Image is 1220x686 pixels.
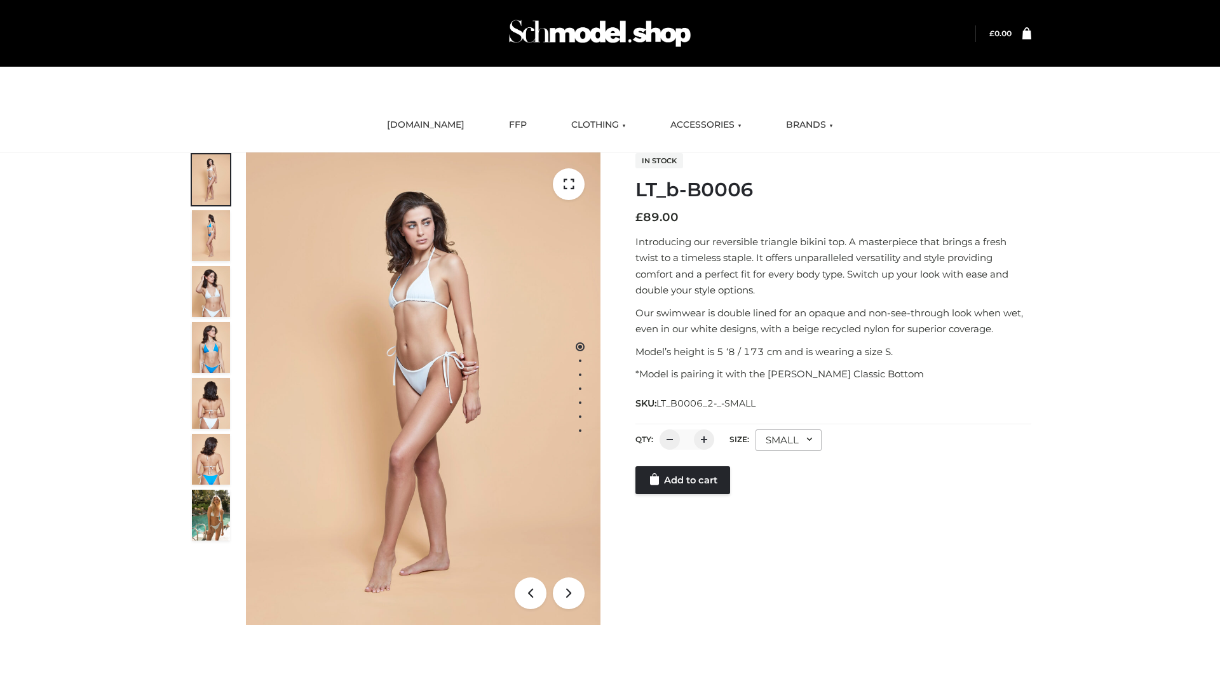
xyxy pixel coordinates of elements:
img: ArielClassicBikiniTop_CloudNine_AzureSky_OW114ECO_7-scaled.jpg [192,378,230,429]
span: LT_B0006_2-_-SMALL [656,398,756,409]
img: ArielClassicBikiniTop_CloudNine_AzureSky_OW114ECO_1 [246,152,600,625]
img: Schmodel Admin 964 [505,8,695,58]
p: Our swimwear is double lined for an opaque and non-see-through look when wet, even in our white d... [635,305,1031,337]
a: FFP [499,111,536,139]
img: Arieltop_CloudNine_AzureSky2.jpg [192,490,230,541]
img: ArielClassicBikiniTop_CloudNine_AzureSky_OW114ECO_2-scaled.jpg [192,210,230,261]
label: QTY: [635,434,653,444]
a: CLOTHING [562,111,635,139]
a: [DOMAIN_NAME] [377,111,474,139]
a: £0.00 [989,29,1012,38]
h1: LT_b-B0006 [635,178,1031,201]
span: SKU: [635,396,757,411]
span: In stock [635,153,683,168]
span: £ [635,210,643,224]
div: SMALL [756,429,822,451]
bdi: 0.00 [989,29,1012,38]
label: Size: [729,434,749,444]
span: £ [989,29,994,38]
a: BRANDS [776,111,843,139]
bdi: 89.00 [635,210,679,224]
img: ArielClassicBikiniTop_CloudNine_AzureSky_OW114ECO_3-scaled.jpg [192,266,230,317]
a: Add to cart [635,466,730,494]
a: ACCESSORIES [661,111,751,139]
img: ArielClassicBikiniTop_CloudNine_AzureSky_OW114ECO_1-scaled.jpg [192,154,230,205]
p: Model’s height is 5 ‘8 / 173 cm and is wearing a size S. [635,344,1031,360]
p: *Model is pairing it with the [PERSON_NAME] Classic Bottom [635,366,1031,382]
img: ArielClassicBikiniTop_CloudNine_AzureSky_OW114ECO_8-scaled.jpg [192,434,230,485]
p: Introducing our reversible triangle bikini top. A masterpiece that brings a fresh twist to a time... [635,234,1031,299]
img: ArielClassicBikiniTop_CloudNine_AzureSky_OW114ECO_4-scaled.jpg [192,322,230,373]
